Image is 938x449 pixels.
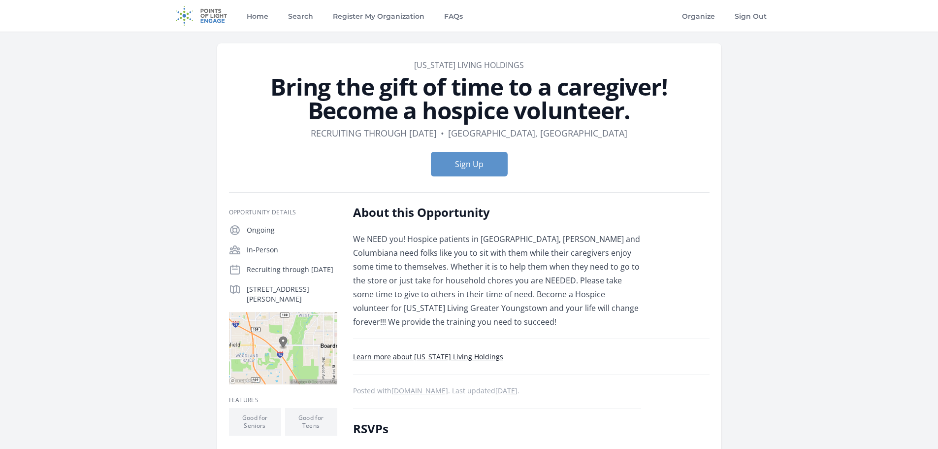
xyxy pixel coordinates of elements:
p: [STREET_ADDRESS][PERSON_NAME] [247,284,337,304]
dd: [GEOGRAPHIC_DATA], [GEOGRAPHIC_DATA] [448,126,627,140]
p: Recruiting through [DATE] [247,265,337,275]
div: • [441,126,444,140]
img: Map [229,312,337,384]
p: Posted with . Last updated . [353,387,710,395]
p: In-Person [247,245,337,255]
li: Good for Teens [285,408,337,436]
button: Sign Up [431,152,508,176]
h2: RSVPs [353,421,641,437]
h1: Bring the gift of time to a caregiver! Become a hospice volunteer. [229,75,710,122]
h3: Features [229,396,337,404]
p: Ongoing [247,225,337,235]
a: Learn more about [US_STATE] Living Holdings [353,352,503,361]
h3: Opportunity Details [229,208,337,216]
dd: Recruiting through [DATE] [311,126,437,140]
a: [US_STATE] Living Holdings [414,60,524,70]
h2: About this Opportunity [353,205,641,220]
abbr: Mon, Jul 21, 2025 9:53 PM [495,386,518,395]
a: [DOMAIN_NAME] [391,386,448,395]
li: Good for Seniors [229,408,281,436]
p: We NEED you! Hospice patients in [GEOGRAPHIC_DATA], [PERSON_NAME] and Columbiana need folks like ... [353,232,641,329]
